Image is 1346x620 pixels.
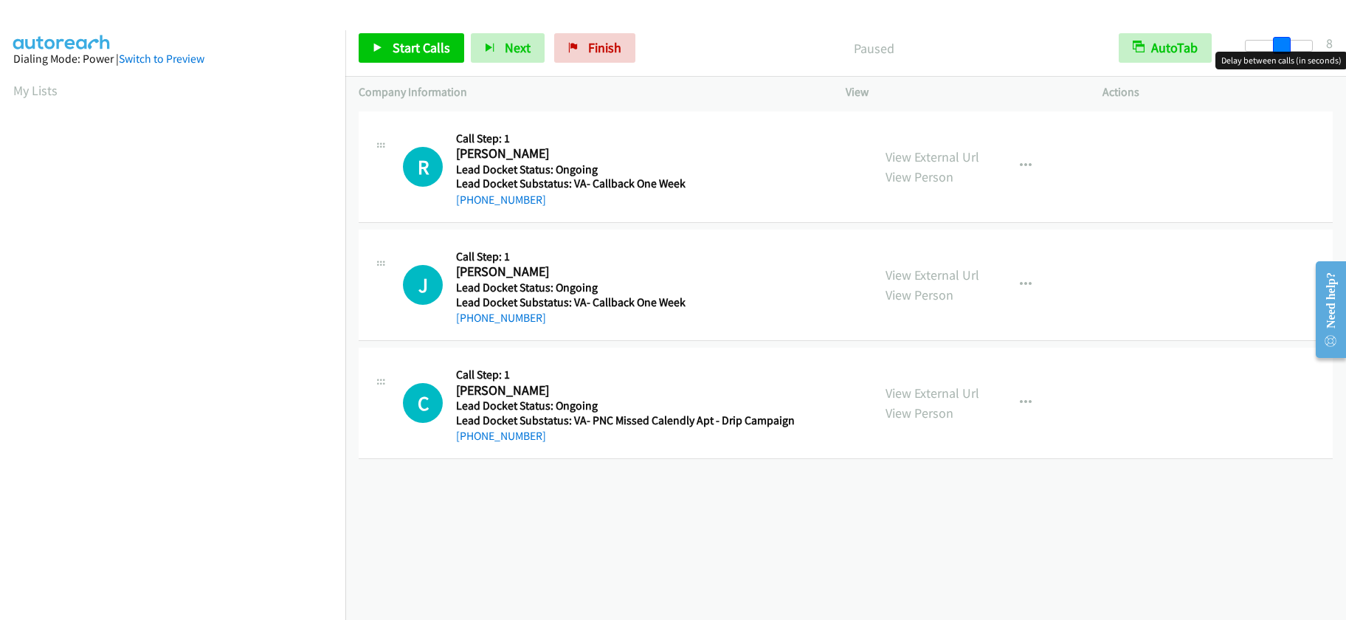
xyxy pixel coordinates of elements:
h5: Call Step: 1 [456,249,790,264]
h5: Call Step: 1 [456,131,790,146]
div: 8 [1326,33,1333,53]
a: View External Url [886,148,979,165]
p: Company Information [359,83,819,101]
a: [PHONE_NUMBER] [456,311,546,325]
a: Finish [554,33,635,63]
a: Start Calls [359,33,464,63]
h2: [PERSON_NAME] [456,263,790,280]
span: Next [505,39,531,56]
a: My Lists [13,82,58,99]
div: The call is yet to be attempted [403,383,443,423]
h1: C [403,383,443,423]
h5: Lead Docket Substatus: VA- Callback One Week [456,295,790,310]
div: Dialing Mode: Power | [13,50,332,68]
iframe: Resource Center [1303,251,1346,368]
a: View External Url [886,266,979,283]
button: AutoTab [1119,33,1212,63]
h1: R [403,147,443,187]
h5: Lead Docket Substatus: VA- PNC Missed Calendly Apt - Drip Campaign [456,413,795,428]
div: The call is yet to be attempted [403,147,443,187]
p: View [846,83,1076,101]
a: View External Url [886,385,979,402]
h5: Lead Docket Status: Ongoing [456,399,795,413]
span: Finish [588,39,621,56]
h5: Lead Docket Status: Ongoing [456,162,790,177]
a: View Person [886,168,953,185]
a: View Person [886,404,953,421]
h2: [PERSON_NAME] [456,382,790,399]
p: Actions [1102,83,1333,101]
a: View Person [886,286,953,303]
h1: J [403,265,443,305]
a: [PHONE_NUMBER] [456,429,546,443]
p: Paused [655,38,1092,58]
div: The call is yet to be attempted [403,265,443,305]
a: [PHONE_NUMBER] [456,193,546,207]
button: Next [471,33,545,63]
h5: Lead Docket Substatus: VA- Callback One Week [456,176,790,191]
a: Switch to Preview [119,52,204,66]
span: Start Calls [393,39,450,56]
h5: Lead Docket Status: Ongoing [456,280,790,295]
h2: [PERSON_NAME] [456,145,790,162]
h5: Call Step: 1 [456,368,795,382]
